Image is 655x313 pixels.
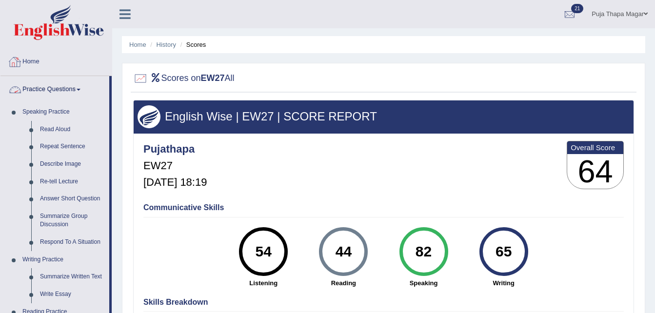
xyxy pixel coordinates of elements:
a: Home [129,41,146,48]
a: Write Essay [36,286,109,303]
strong: Reading [308,278,378,288]
a: Practice Questions [0,76,109,100]
strong: Writing [469,278,539,288]
a: Home [0,48,112,73]
h4: Skills Breakdown [143,298,624,307]
b: Overall Score [571,143,620,152]
a: Speaking Practice [18,103,109,121]
a: Summarize Written Text [36,268,109,286]
a: Answer Short Question [36,190,109,208]
a: Read Aloud [36,121,109,138]
a: History [157,41,176,48]
div: 82 [406,231,441,272]
a: Respond To A Situation [36,234,109,251]
h3: English Wise | EW27 | SCORE REPORT [138,110,630,123]
a: Repeat Sentence [36,138,109,156]
div: 65 [486,231,521,272]
a: Re-tell Lecture [36,173,109,191]
strong: Listening [228,278,298,288]
img: wings.png [138,105,160,128]
h5: EW27 [143,160,207,172]
h3: 64 [567,154,623,189]
strong: Speaking [388,278,458,288]
div: 54 [246,231,281,272]
li: Scores [178,40,206,49]
h5: [DATE] 18:19 [143,176,207,188]
h2: Scores on All [133,71,235,86]
div: 44 [326,231,361,272]
a: Summarize Group Discussion [36,208,109,234]
a: Writing Practice [18,251,109,269]
h4: Pujathapa [143,143,207,155]
a: Describe Image [36,156,109,173]
h4: Communicative Skills [143,203,624,212]
b: EW27 [201,73,225,83]
span: 21 [571,4,583,13]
